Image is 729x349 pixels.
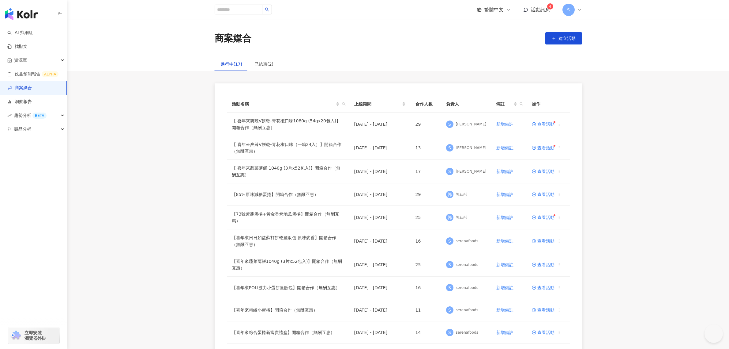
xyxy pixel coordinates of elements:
span: S [448,261,451,268]
span: 競品分析 [14,122,31,136]
button: 新增備註 [496,142,514,154]
a: 查看活動 [532,308,554,312]
span: S [567,6,570,13]
a: 查看活動 [532,146,554,150]
span: 備註 [496,101,512,107]
span: 活動名稱 [232,101,335,107]
div: serenafoods [456,285,478,290]
a: 查看活動 [532,122,554,126]
td: 25 [411,253,441,277]
td: 13 [411,136,441,160]
a: 找貼文 [7,44,28,50]
span: 立即安裝 瀏覽器外掛 [24,330,46,341]
div: serenafoods [456,262,478,267]
td: 17 [411,160,441,183]
a: chrome extension立即安裝 瀏覽器外掛 [8,327,59,344]
div: 郭紜彤 [456,215,467,220]
button: 新增備註 [496,118,514,130]
span: 上線期間 [354,101,401,107]
span: 郭 [448,191,452,198]
td: 11 [411,299,441,321]
div: 商案媒合 [215,32,251,45]
div: [PERSON_NAME] [456,122,487,127]
a: 查看活動 [532,215,554,220]
span: 新增備註 [496,122,513,127]
div: 郭紜彤 [456,192,467,197]
td: 【73號紫薯蛋捲+黃金香烤地瓜蛋捲】開箱合作（無酬互惠） [227,206,349,229]
td: [DATE] - [DATE] [349,277,411,299]
div: [PERSON_NAME] [456,145,487,151]
span: 資源庫 [14,53,27,67]
span: 4 [549,4,551,9]
td: [DATE] - [DATE] [349,206,411,229]
img: chrome extension [10,331,22,340]
button: 建立活動 [545,32,582,44]
td: 16 [411,277,441,299]
img: logo [5,8,38,20]
span: S [448,307,451,313]
td: 【喜年來POLI波力小蛋餅量販包】開箱合作（無酬互惠） [227,277,349,299]
div: 已結束(2) [254,61,273,67]
span: S [448,121,451,128]
a: 效益預測報告ALPHA [7,71,58,77]
button: 新增備註 [496,188,514,201]
a: 查看活動 [532,263,554,267]
td: 【喜年來綜合蛋捲新富貴禮盒】開箱合作（無酬互惠） [227,321,349,344]
div: [PERSON_NAME] [456,169,487,174]
a: 查看活動 [532,330,554,335]
button: 新增備註 [496,326,514,339]
td: [DATE] - [DATE] [349,299,411,321]
td: 29 [411,113,441,136]
span: 新增備註 [496,330,513,335]
a: 查看活動 [532,286,554,290]
div: serenafoods [456,239,478,244]
span: search [341,99,347,109]
a: searchAI 找網紅 [7,30,33,36]
td: [DATE] - [DATE] [349,229,411,253]
button: 新增備註 [496,165,514,178]
a: 查看活動 [532,239,554,243]
th: 活動名稱 [227,96,349,113]
span: search [520,102,523,106]
a: 商案媒合 [7,85,32,91]
span: 新增備註 [496,192,513,197]
span: S [448,329,451,336]
td: [DATE] - [DATE] [349,253,411,277]
span: 新增備註 [496,285,513,290]
td: 【 喜年來爽辣V餅乾-青花椒口味（一箱24入）】開箱合作（無酬互惠） [227,136,349,160]
a: 洞察報告 [7,99,32,105]
span: 趨勢分析 [14,109,47,122]
span: S [448,168,451,175]
th: 負責人 [441,96,491,113]
a: 查看活動 [532,192,554,197]
span: 新增備註 [496,239,513,244]
td: 16 [411,229,441,253]
button: 新增備註 [496,282,514,294]
th: 備註 [491,96,527,113]
th: 合作人數 [411,96,441,113]
span: search [265,7,269,12]
div: serenafoods [456,330,478,335]
td: 【喜年來日日如益蘇打餅乾量販包-原味麥香】開箱合作（無酬互惠） [227,229,349,253]
div: 進行中(17) [221,61,242,67]
td: [DATE] - [DATE] [349,160,411,183]
td: 【 喜年來爽辣V餅乾-青花椒口味1080g (54gx20包入)】開箱合作（無酬互惠） [227,113,349,136]
button: 新增備註 [496,235,514,247]
th: 操作 [527,96,570,113]
td: 29 [411,183,441,206]
button: 新增備註 [496,259,514,271]
sup: 4 [547,3,553,10]
span: search [342,102,346,106]
span: 新增備註 [496,215,513,220]
button: 新增備註 [496,211,514,224]
td: [DATE] - [DATE] [349,136,411,160]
